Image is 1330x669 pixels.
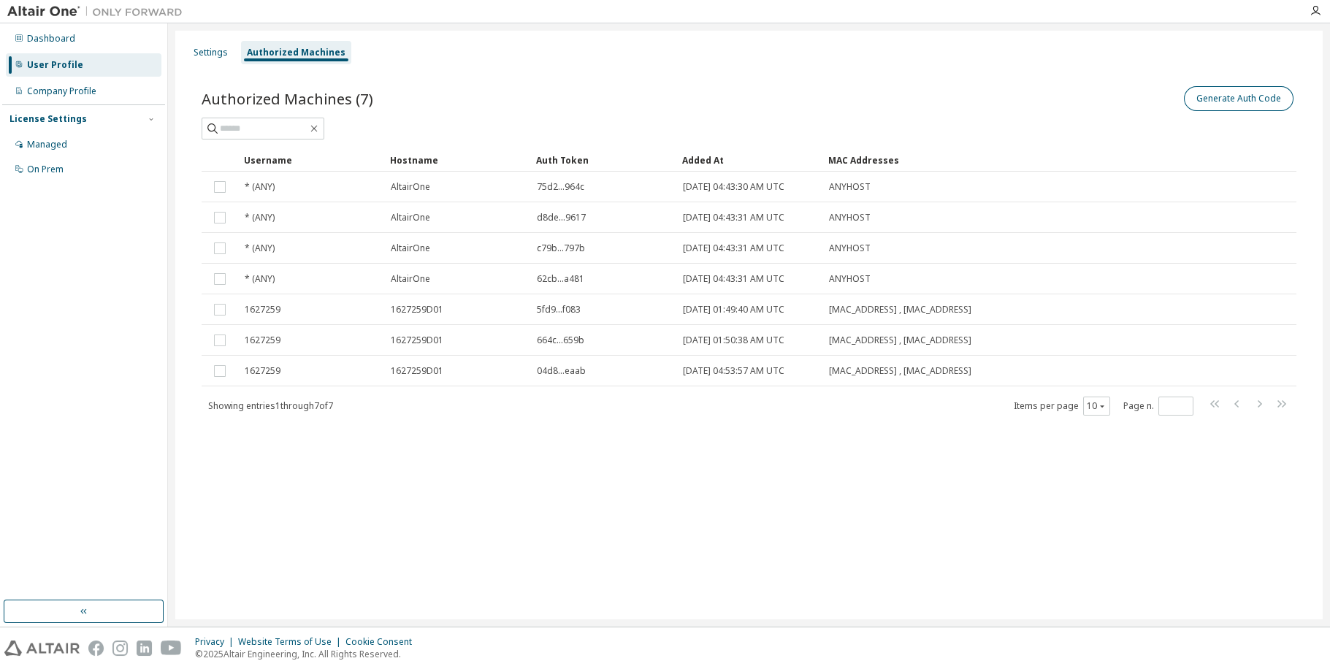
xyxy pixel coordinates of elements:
img: Altair One [7,4,190,19]
span: * (ANY) [245,242,275,254]
span: [DATE] 04:43:31 AM UTC [683,273,784,285]
span: ANYHOST [829,273,871,285]
div: Added At [682,148,817,172]
div: MAC Addresses [828,148,1147,172]
span: * (ANY) [245,212,275,223]
span: * (ANY) [245,273,275,285]
span: ANYHOST [829,181,871,193]
span: AltairOne [391,212,430,223]
span: * (ANY) [245,181,275,193]
span: 664c...659b [537,334,584,346]
button: Generate Auth Code [1184,86,1293,111]
div: License Settings [9,113,87,125]
span: 1627259D01 [391,334,443,346]
div: Cookie Consent [345,636,421,648]
span: c79b...797b [537,242,585,254]
span: Items per page [1014,397,1110,416]
span: [DATE] 04:43:30 AM UTC [683,181,784,193]
span: [MAC_ADDRESS] , [MAC_ADDRESS] [829,334,971,346]
span: [MAC_ADDRESS] , [MAC_ADDRESS] [829,304,971,316]
span: Authorized Machines (7) [202,88,373,109]
div: User Profile [27,59,83,71]
span: AltairOne [391,181,430,193]
button: 10 [1087,400,1107,412]
span: [DATE] 04:43:31 AM UTC [683,242,784,254]
div: Privacy [195,636,238,648]
span: ANYHOST [829,212,871,223]
span: 1627259 [245,334,280,346]
div: Username [244,148,378,172]
div: On Prem [27,164,64,175]
div: Auth Token [536,148,670,172]
img: linkedin.svg [137,641,152,656]
span: [MAC_ADDRESS] , [MAC_ADDRESS] [829,365,971,377]
span: Page n. [1123,397,1193,416]
span: 04d8...eaab [537,365,586,377]
span: 75d2...964c [537,181,584,193]
div: Managed [27,139,67,150]
img: youtube.svg [161,641,182,656]
span: [DATE] 01:49:40 AM UTC [683,304,784,316]
span: [DATE] 04:43:31 AM UTC [683,212,784,223]
span: ANYHOST [829,242,871,254]
span: [DATE] 01:50:38 AM UTC [683,334,784,346]
div: Website Terms of Use [238,636,345,648]
span: 62cb...a481 [537,273,584,285]
span: d8de...9617 [537,212,586,223]
div: Dashboard [27,33,75,45]
div: Settings [194,47,228,58]
div: Company Profile [27,85,96,97]
img: altair_logo.svg [4,641,80,656]
span: 1627259D01 [391,365,443,377]
span: 1627259D01 [391,304,443,316]
span: AltairOne [391,273,430,285]
span: [DATE] 04:53:57 AM UTC [683,365,784,377]
span: 1627259 [245,365,280,377]
span: 5fd9...f083 [537,304,581,316]
div: Hostname [390,148,524,172]
span: 1627259 [245,304,280,316]
div: Authorized Machines [247,47,345,58]
img: instagram.svg [112,641,128,656]
img: facebook.svg [88,641,104,656]
span: AltairOne [391,242,430,254]
span: Showing entries 1 through 7 of 7 [208,400,333,412]
p: © 2025 Altair Engineering, Inc. All Rights Reserved. [195,648,421,660]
